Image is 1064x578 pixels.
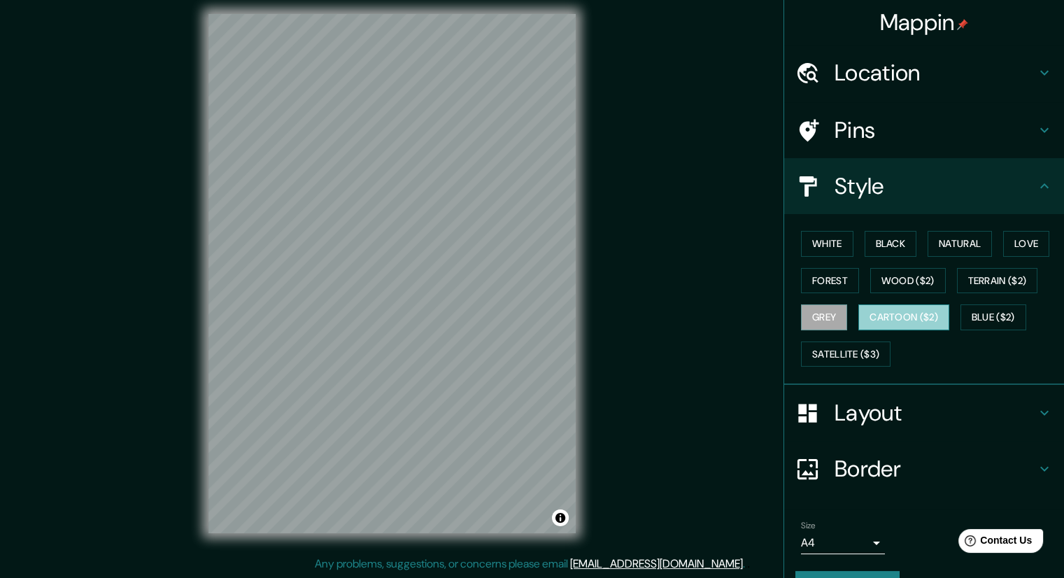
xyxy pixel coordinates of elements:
[784,45,1064,101] div: Location
[835,455,1036,483] h4: Border
[835,59,1036,87] h4: Location
[835,399,1036,427] h4: Layout
[928,231,992,257] button: Natural
[865,231,917,257] button: Black
[801,341,891,367] button: Satellite ($3)
[1003,231,1049,257] button: Love
[784,158,1064,214] div: Style
[784,385,1064,441] div: Layout
[960,304,1026,330] button: Blue ($2)
[939,523,1049,563] iframe: Help widget launcher
[957,19,968,30] img: pin-icon.png
[801,304,847,330] button: Grey
[801,532,885,554] div: A4
[801,231,853,257] button: White
[835,172,1036,200] h4: Style
[835,116,1036,144] h4: Pins
[745,556,747,572] div: .
[880,8,969,36] h4: Mappin
[315,556,745,572] p: Any problems, suggestions, or concerns please email .
[801,520,816,532] label: Size
[747,556,750,572] div: .
[784,102,1064,158] div: Pins
[552,509,569,526] button: Toggle attribution
[870,268,946,294] button: Wood ($2)
[784,441,1064,497] div: Border
[957,268,1038,294] button: Terrain ($2)
[570,556,743,571] a: [EMAIL_ADDRESS][DOMAIN_NAME]
[858,304,949,330] button: Cartoon ($2)
[801,268,859,294] button: Forest
[208,14,576,533] canvas: Map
